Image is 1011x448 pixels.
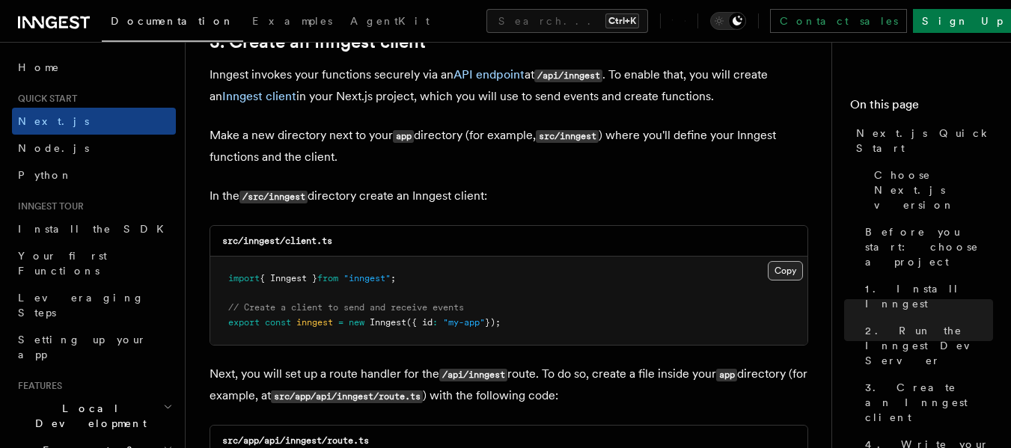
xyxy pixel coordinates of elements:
span: = [338,317,343,328]
span: Choose Next.js version [874,168,993,212]
a: 1. Install Inngest [859,275,993,317]
button: Local Development [12,395,176,437]
code: app [393,130,414,143]
a: 3. Create an Inngest client [859,374,993,431]
p: In the directory create an Inngest client: [210,185,808,207]
span: Features [12,380,62,392]
a: Documentation [102,4,243,42]
code: /src/inngest [239,191,308,203]
span: const [265,317,291,328]
span: 2. Run the Inngest Dev Server [865,323,993,368]
span: Your first Functions [18,250,107,277]
code: /api/inngest [439,369,507,381]
p: Inngest invokes your functions securely via an at . To enable that, you will create an in your Ne... [210,64,808,107]
a: Python [12,162,176,188]
button: Toggle dark mode [710,12,746,30]
a: AgentKit [341,4,439,40]
p: Make a new directory next to your directory (for example, ) where you'll define your Inngest func... [210,125,808,168]
span: 3. Create an Inngest client [865,380,993,425]
span: Python [18,169,73,181]
span: Install the SDK [18,223,173,235]
span: : [433,317,438,328]
a: Choose Next.js version [868,162,993,218]
span: Node.js [18,142,89,154]
code: src/app/api/inngest/route.ts [222,435,369,446]
kbd: Ctrl+K [605,13,639,28]
span: Inngest tour [12,200,84,212]
span: "my-app" [443,317,485,328]
span: Setting up your app [18,334,147,360]
span: Quick start [12,93,77,105]
span: Examples [252,15,332,27]
button: Search...Ctrl+K [486,9,648,33]
span: AgentKit [350,15,430,27]
a: Leveraging Steps [12,284,176,326]
span: from [317,273,338,283]
a: Inngest client [222,89,296,103]
a: Next.js [12,108,176,135]
a: 2. Run the Inngest Dev Server [859,317,993,374]
span: }); [485,317,501,328]
code: src/inngest/client.ts [222,236,332,246]
code: /api/inngest [534,70,602,82]
code: src/app/api/inngest/route.ts [271,390,423,403]
span: export [228,317,260,328]
a: API endpoint [453,67,525,82]
span: inngest [296,317,333,328]
span: Next.js Quick Start [856,126,993,156]
span: Before you start: choose a project [865,224,993,269]
button: Copy [768,261,803,280]
a: Examples [243,4,341,40]
span: Inngest [370,317,406,328]
a: Next.js Quick Start [850,120,993,162]
p: Next, you will set up a route handler for the route. To do so, create a file inside your director... [210,363,808,407]
span: { Inngest } [260,273,317,283]
span: Home [18,60,60,75]
span: Leveraging Steps [18,292,144,319]
a: Contact sales [770,9,907,33]
span: 1. Install Inngest [865,281,993,311]
a: Node.js [12,135,176,162]
a: Home [12,54,176,81]
span: new [349,317,364,328]
span: ({ id [406,317,433,328]
code: app [716,369,737,381]
a: Before you start: choose a project [859,218,993,275]
span: import [228,273,260,283]
a: Install the SDK [12,215,176,242]
span: // Create a client to send and receive events [228,302,464,313]
a: Setting up your app [12,326,176,368]
span: Next.js [18,115,89,127]
span: Local Development [12,401,163,431]
code: src/inngest [536,130,599,143]
h4: On this page [850,96,993,120]
span: ; [391,273,396,283]
span: "inngest" [343,273,391,283]
span: Documentation [111,15,234,27]
a: Your first Functions [12,242,176,284]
